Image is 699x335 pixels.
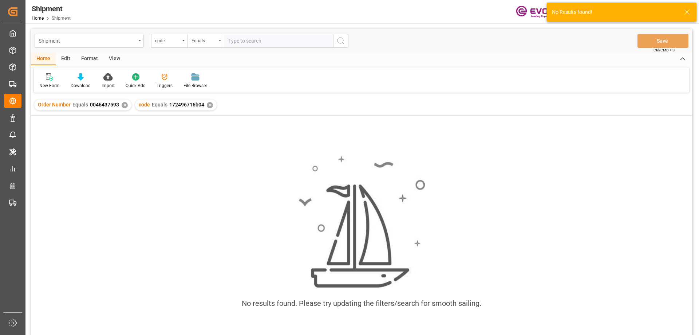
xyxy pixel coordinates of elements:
span: 172496716b04 [169,102,204,108]
div: ✕ [122,102,128,108]
div: New Form [39,82,60,89]
img: Evonik-brand-mark-Deep-Purple-RGB.jpeg_1700498283.jpeg [516,5,563,18]
div: ✕ [207,102,213,108]
a: Home [32,16,44,21]
div: Import [102,82,115,89]
span: Equals [72,102,88,108]
button: open menu [187,34,224,48]
img: smooth_sailing.jpeg [298,155,425,289]
span: Order Number [38,102,71,108]
span: Equals [152,102,167,108]
div: No Results found! [552,8,677,16]
div: Quick Add [126,82,146,89]
div: Format [76,53,103,65]
div: Edit [56,53,76,65]
div: Triggers [157,82,173,89]
div: Shipment [39,36,136,45]
span: Ctrl/CMD + S [653,47,675,53]
input: Type to search [224,34,333,48]
div: File Browser [183,82,207,89]
div: Home [31,53,56,65]
button: open menu [151,34,187,48]
div: View [103,53,126,65]
button: Save [637,34,688,48]
div: code [155,36,180,44]
div: No results found. Please try updating the filters/search for smooth sailing. [242,298,481,309]
div: Download [71,82,91,89]
div: Shipment [32,3,71,14]
button: search button [333,34,348,48]
div: Equals [191,36,216,44]
span: 0046437593 [90,102,119,108]
span: code [139,102,150,108]
button: open menu [35,34,144,48]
